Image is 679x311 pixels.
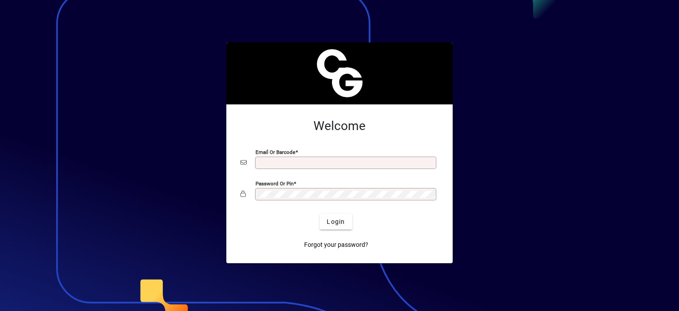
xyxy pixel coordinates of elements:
[240,119,439,134] h2: Welcome
[320,214,352,230] button: Login
[327,217,345,227] span: Login
[301,237,372,253] a: Forgot your password?
[256,149,295,155] mat-label: Email or Barcode
[256,180,294,187] mat-label: Password or Pin
[304,240,368,250] span: Forgot your password?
